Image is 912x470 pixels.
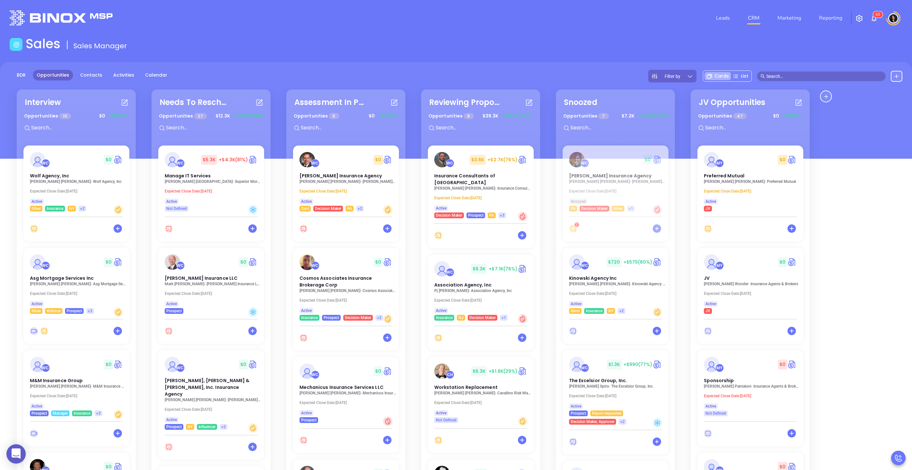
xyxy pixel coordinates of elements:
a: profileMegan Youmans$0Circle dollarSponsorship[PERSON_NAME] Pantaloni- Insurance Agents & Brokers... [697,350,803,416]
a: profileCarla Humber$6.3K+$1.8K(29%)Circle dollarWorkstation Replacement[PERSON_NAME] [PERSON_NAME... [428,357,534,423]
span: The Excelsior Group, Inc. [569,377,627,384]
div: Walter Contreras [446,159,454,167]
span: +$575 (80%) [623,259,653,265]
a: profileWalter Contreras$720+$575(80%)Circle dollarKinowski Agency Inc[PERSON_NAME] [PERSON_NAME]-... [563,248,668,314]
div: Walter Contreras [581,261,589,270]
span: Insurance Consultants of Pittsburgh [434,173,495,186]
span: +2 [620,418,625,425]
p: Matt Straley - Insurance Consultants of Pittsburgh [434,186,531,191]
img: Quote [248,155,258,164]
a: profileWalter Contreras$0Circle dollarMechanicus Insurance Services LLC[PERSON_NAME] [PERSON_NAME... [293,357,399,423]
a: Contacts [76,70,106,80]
span: Preferred Mutual [704,173,745,179]
span: Sales Manager [73,41,127,51]
img: Scalzo, Zogby & Wittig, Inc. Insurance Agency [165,357,180,372]
span: JV [705,205,710,212]
input: Search... [435,124,531,132]
div: Cold [248,205,258,214]
p: Brad Lawton - Lawton Insurance Agency [299,179,396,184]
span: Active [571,403,581,410]
img: Quote [653,155,662,164]
span: Insurance [436,314,453,321]
a: BDR [13,70,30,80]
span: Active [705,403,716,410]
span: Report requested [592,410,622,417]
a: Leads [714,12,732,24]
div: Hot [518,314,527,324]
div: Walter Contreras [176,364,185,372]
span: Prospect [166,423,182,430]
div: Walter Contreras [176,159,185,167]
p: Jorge E. Padron - Preferred Mutual [704,179,800,184]
span: $ 3.6K [470,155,486,165]
p: David Spiro - The Excelsior Group, Inc. [569,384,666,389]
span: $ 0 [239,360,248,370]
div: Cold [248,307,258,317]
a: Quote [114,155,123,164]
p: Marion Lee - Asg Mortgage Services Inc [30,282,126,286]
img: Insurance Consultants of Pittsburgh [434,152,450,167]
span: +$990 (77%) [623,361,653,368]
p: Expected Close Date: [DATE] [30,189,126,193]
span: +2 [619,307,624,315]
p: Expected Close Date: [DATE] [704,394,800,398]
a: profileWalter Contreras$5.3K+$4.3K(81%)Circle dollarManage IT Services[PERSON_NAME] [GEOGRAPHIC_D... [158,146,264,211]
img: Quote [383,155,392,164]
a: profileWalter Contreras$0Circle dollarCosmos Associates Insurance Brokerage Corp[PERSON_NAME] [PE... [293,248,399,321]
div: Walter Contreras [581,159,589,167]
span: Active [32,403,42,410]
p: Expected Close Date: [DATE] [569,189,666,193]
img: Quote [248,360,258,369]
a: profileWalter Contreras$0Circle dollar[PERSON_NAME], [PERSON_NAME] & [PERSON_NAME], Inc. Insuranc... [158,350,264,430]
img: Association Agency, Inc [434,261,450,277]
p: Paul Meagher - Meagher Insurance Agency [569,179,666,184]
img: M&M Insurance Group [30,357,45,372]
img: Lawton Insurance Agency [299,152,315,167]
span: Kinowski Agency Inc [569,275,617,281]
span: Silver [613,205,623,212]
div: Walter Contreras [311,159,319,167]
a: Marketing [775,12,804,24]
span: 5 [878,12,880,17]
img: iconSetting [855,14,863,22]
span: PA [571,205,576,212]
a: profileMegan Youmans$0Circle dollarPreferred Mutual[PERSON_NAME] [PERSON_NAME]- Preferred MutualE... [697,146,803,211]
div: Cards [705,72,731,80]
span: JV [705,307,710,315]
a: Reporting [816,12,845,24]
div: Snoozed [564,97,597,108]
span: Active [32,300,42,307]
span: Prospect [166,307,182,315]
a: Activities [109,70,138,80]
span: Not Defined [436,417,456,424]
input: Search... [165,124,262,132]
p: Expected Close Date: [DATE] [299,400,396,405]
a: Quote [788,155,797,164]
div: Warm [114,205,123,214]
p: Expected Close Date: [DATE] [30,291,126,296]
p: Frank Caponi - Cavallino Risk Management [434,391,531,395]
span: Prospect [468,212,484,219]
div: Cold [653,418,662,428]
a: Quote [653,360,662,369]
img: Quote [114,257,123,267]
div: Megan Youmans [715,261,724,270]
p: Expected Close Date: [DATE] [569,291,666,296]
img: Meagher Insurance Agency [569,152,585,167]
a: profileWalter Contreras$0Circle dollar[PERSON_NAME] Insurance Agency[PERSON_NAME] [PERSON_NAME]- ... [293,146,399,211]
img: Sponsorship [704,357,719,372]
div: Reviewing Proposal [429,97,500,108]
p: Adam S. Zogby - Scalzo, Zogby & Wittig, Inc. Insurance Agency [165,398,261,402]
a: profileWalter Contreras$9.3K+$7.1K(76%)Circle dollarAssociation Agency, IncPj [PERSON_NAME]- Asso... [428,255,534,321]
img: Manage IT Services [165,152,180,167]
a: Quote [383,257,392,267]
span: Meagher Insurance Agency [569,173,652,179]
span: Influencer [198,423,216,430]
div: Warm [114,307,123,317]
img: Mechanicus Insurance Services LLC [299,363,315,379]
p: Expected Close Date: [DATE] [569,394,666,398]
a: Quote [383,366,392,376]
div: List [731,72,750,80]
